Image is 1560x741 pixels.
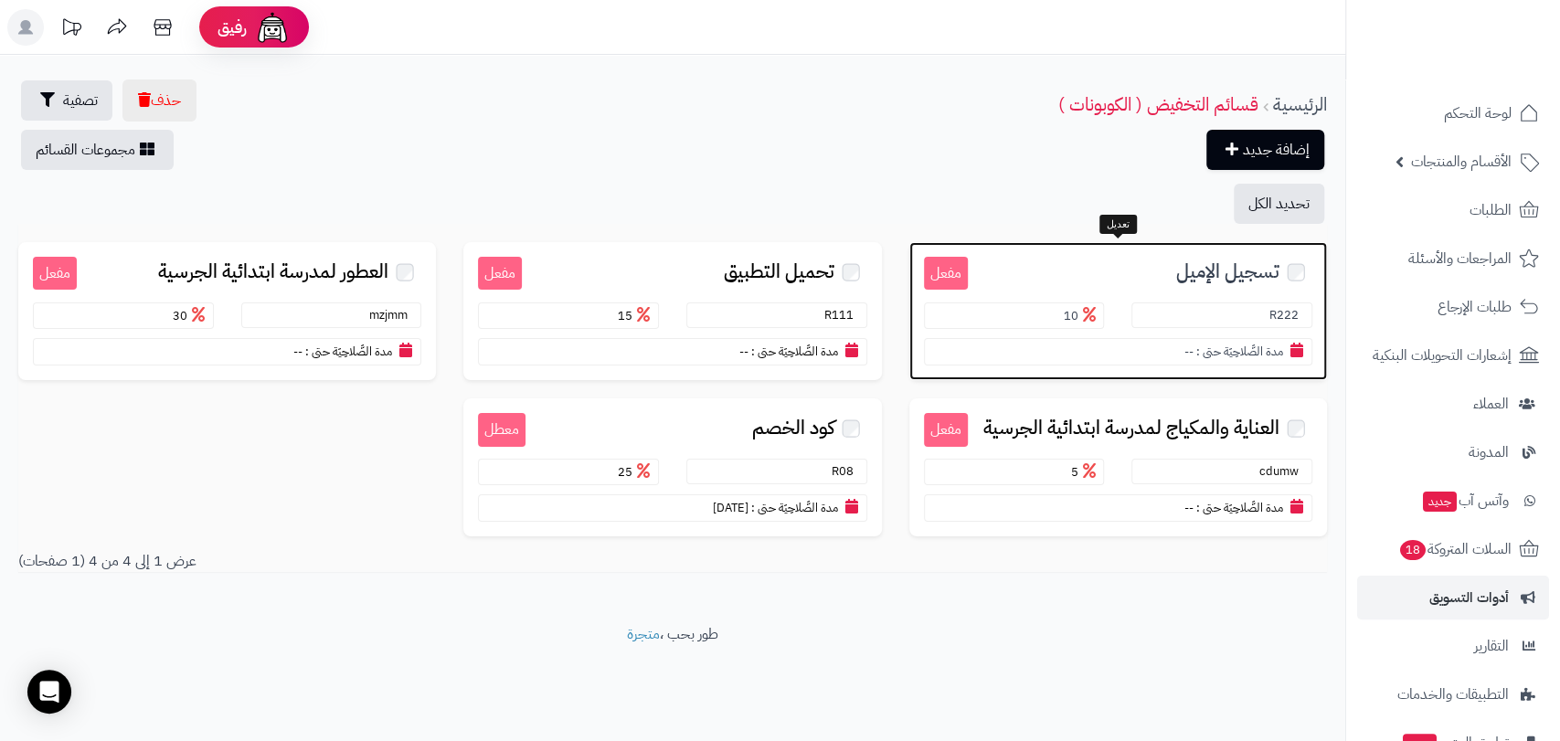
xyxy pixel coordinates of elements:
small: R08 [832,462,863,480]
img: logo-2.png [1436,51,1543,90]
span: 18 [1400,540,1426,560]
span: الطلبات [1470,197,1512,223]
span: -- [293,343,302,360]
a: متجرة [627,623,660,645]
span: -- [1184,343,1194,360]
span: العطور لمدرسة ابتدائية الجرسية [158,261,388,282]
div: عرض 1 إلى 4 من 4 (1 صفحات) [5,551,673,572]
span: 5 [1070,463,1099,481]
a: الطلبات [1357,188,1549,232]
small: مدة الصَّلاحِيَة حتى : [1196,343,1283,360]
span: وآتس آب [1421,488,1509,513]
span: العناية والمكياج لمدرسة ابتدائية الجرسية [983,418,1279,439]
div: تعديل [1099,215,1137,235]
span: 10 [1063,307,1099,324]
a: إشعارات التحويلات البنكية [1357,333,1549,377]
small: mzjmm [369,306,417,323]
small: مدة الصَّلاحِيَة حتى : [1196,499,1283,516]
span: المدونة [1469,439,1509,465]
span: -- [1184,499,1194,516]
small: R222 [1269,306,1308,323]
a: لوحة التحكم [1357,91,1549,135]
small: مدة الصَّلاحِيَة حتى : [751,343,838,360]
a: مفعل العطور لمدرسة ابتدائية الجرسية mzjmm 30 مدة الصَّلاحِيَة حتى : -- [18,242,436,380]
a: التقارير [1357,624,1549,668]
span: الأقسام والمنتجات [1411,149,1512,175]
span: التقارير [1474,633,1509,659]
button: تحديد الكل [1234,184,1324,224]
span: [DATE] [713,499,748,516]
span: تحميل التطبيق [724,261,834,282]
a: أدوات التسويق [1357,576,1549,619]
a: تحديثات المنصة [48,9,94,50]
small: مدة الصَّلاحِيَة حتى : [751,499,838,516]
span: العملاء [1473,391,1509,417]
span: 15 [618,307,654,324]
img: ai-face.png [254,9,291,46]
a: معطل كود الخصم R08 25 مدة الصَّلاحِيَة حتى : [DATE] [463,398,881,536]
small: مفعل [478,257,522,291]
span: رفيق [218,16,247,38]
a: مفعل تحميل التطبيق R111 15 مدة الصَّلاحِيَة حتى : -- [463,242,881,380]
a: مجموعات القسائم [21,130,174,170]
span: إشعارات التحويلات البنكية [1373,343,1512,368]
span: لوحة التحكم [1444,101,1512,126]
span: -- [739,343,748,360]
span: طلبات الإرجاع [1438,294,1512,320]
a: المدونة [1357,430,1549,474]
a: طلبات الإرجاع [1357,285,1549,329]
a: مفعل العناية والمكياج لمدرسة ابتدائية الجرسية cdumw 5 مدة الصَّلاحِيَة حتى : -- [909,398,1327,536]
small: cdumw [1259,462,1308,480]
span: أدوات التسويق [1429,585,1509,610]
span: كود الخصم [752,418,834,439]
small: مفعل [924,257,968,291]
span: جديد [1423,492,1457,512]
span: السلات المتروكة [1398,536,1512,562]
span: 25 [618,463,654,481]
a: مفعل تسجيل الإميل R222 10 مدة الصَّلاحِيَة حتى : -- [909,242,1327,380]
div: Open Intercom Messenger [27,670,71,714]
span: التطبيقات والخدمات [1397,682,1509,707]
a: الرئيسية [1273,90,1327,118]
a: إضافة جديد [1206,130,1324,170]
span: المراجعات والأسئلة [1408,246,1512,271]
a: قسائم التخفيض ( الكوبونات ) [1058,90,1258,118]
a: المراجعات والأسئلة [1357,237,1549,281]
span: تسجيل الإميل [1176,261,1279,282]
a: العملاء [1357,382,1549,426]
small: مفعل [924,413,968,447]
small: R111 [824,306,863,323]
span: 30 [173,307,209,324]
span: تصفية [63,90,98,111]
a: السلات المتروكة18 [1357,527,1549,571]
a: التطبيقات والخدمات [1357,672,1549,716]
a: وآتس آبجديد [1357,479,1549,523]
button: تصفية [21,80,112,121]
small: مدة الصَّلاحِيَة حتى : [305,343,392,360]
small: مفعل [33,257,77,291]
button: حذف [122,79,196,122]
small: معطل [478,413,525,447]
